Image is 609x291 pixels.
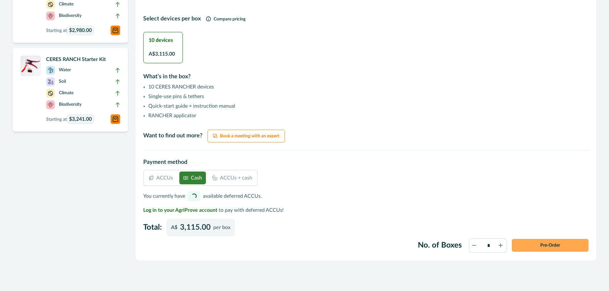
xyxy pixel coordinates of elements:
[69,115,92,123] span: $3,241.00
[46,56,120,63] p: CERES RANCH Starter Kit
[143,206,284,214] p: to pay with deferred ACCUs!
[156,174,173,182] p: ACCUs
[512,239,589,252] button: Pre-Order
[59,12,82,19] p: Biodiversity
[207,130,285,142] button: Book a meeting with an expert
[180,222,211,233] p: 3,115.00
[148,112,340,119] li: RANCHER applicator
[59,78,66,85] p: Soil
[148,93,340,100] li: Single-use pins & tethers
[59,90,74,96] p: Climate
[143,132,202,140] p: Want to find out more?
[59,67,71,73] p: Water
[220,174,252,182] p: ACCUs + cash
[143,63,589,83] h2: What’s in the box?
[143,158,589,170] h2: Payment method
[46,114,94,124] p: Starting at
[143,222,162,233] label: Total:
[418,240,462,251] label: No. of Boxes
[148,102,340,110] li: Quick-start guide + instruction manual
[59,1,74,8] p: Climate
[213,225,230,230] p: per box
[59,101,82,108] p: Biodiversity
[191,174,202,182] p: Cash
[46,26,94,35] p: Starting at
[149,37,177,43] h2: 10 devices
[203,192,262,200] p: available deferred ACCUs.
[171,225,177,230] p: A$
[143,16,201,23] h2: Select devices per box
[143,208,217,213] a: Log in to your AgriProve account
[20,56,41,76] img: A CERES RANCH applicator device
[69,27,92,34] span: $2,980.00
[143,192,185,200] p: You currently have
[206,13,246,26] button: Compare pricing
[149,50,175,58] span: A$ 3,115.00
[148,83,340,91] li: 10 CERES RANCHER devices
